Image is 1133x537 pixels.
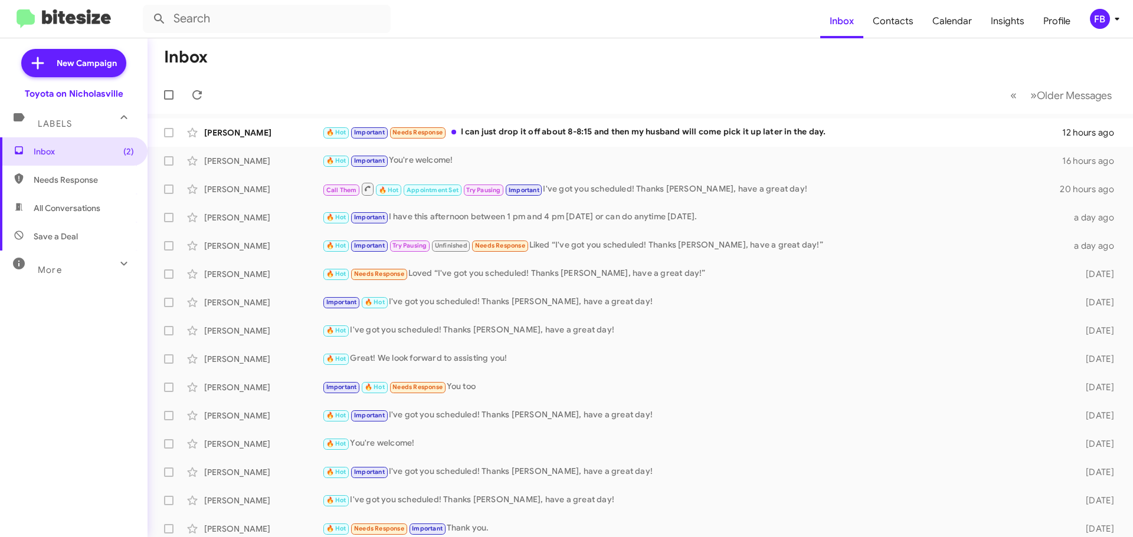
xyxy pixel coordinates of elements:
div: [PERSON_NAME] [204,155,322,167]
span: New Campaign [57,57,117,69]
nav: Page navigation example [1004,83,1119,107]
button: Next [1023,83,1119,107]
div: 12 hours ago [1062,127,1124,139]
a: Contacts [863,4,923,38]
div: a day ago [1067,240,1124,252]
div: You're welcome! [322,437,1067,450]
span: Needs Response [34,174,134,186]
span: Call Them [326,186,357,194]
div: You're welcome! [322,154,1062,167]
div: [DATE] [1067,353,1124,365]
span: Important [412,525,443,532]
span: Needs Response [354,525,404,532]
span: Important [354,157,385,164]
span: Important [326,383,357,391]
span: » [1030,88,1037,103]
div: Great! We look forward to assisting you! [322,352,1067,365]
span: (2) [123,146,134,157]
div: [DATE] [1067,296,1124,308]
span: Important [354,242,385,249]
span: Save a Deal [34,230,78,242]
div: [DATE] [1067,523,1124,535]
div: [PERSON_NAME] [204,240,322,252]
div: [PERSON_NAME] [204,523,322,535]
div: I've got you scheduled! Thanks [PERSON_NAME], have a great day! [322,182,1060,196]
div: Thank you. [322,522,1067,535]
span: Needs Response [392,129,443,136]
div: [PERSON_NAME] [204,296,322,308]
span: 🔥 Hot [326,355,346,363]
span: 🔥 Hot [326,440,346,447]
span: Needs Response [475,242,525,249]
a: Inbox [820,4,863,38]
span: Try Pausing [466,186,500,194]
div: [DATE] [1067,466,1124,478]
button: Previous [1003,83,1024,107]
div: I have this afternoon between 1 pm and 4 pm [DATE] or can do anytime [DATE]. [322,210,1067,224]
div: I've got you scheduled! Thanks [PERSON_NAME], have a great day! [322,324,1067,337]
h1: Inbox [164,48,208,67]
input: Search [143,5,391,33]
span: 🔥 Hot [326,525,346,532]
div: a day ago [1067,212,1124,223]
div: [PERSON_NAME] [204,268,322,280]
span: 🔥 Hot [365,298,385,306]
div: [PERSON_NAME] [204,183,322,195]
span: 🔥 Hot [326,129,346,136]
div: [PERSON_NAME] [204,127,322,139]
div: [PERSON_NAME] [204,495,322,506]
span: Important [354,129,385,136]
div: [DATE] [1067,268,1124,280]
span: 🔥 Hot [326,242,346,249]
span: Important [509,186,539,194]
div: I can just drop it off about 8-8:15 and then my husband will come pick it up later in the day. [322,126,1062,139]
div: [DATE] [1067,495,1124,506]
div: [DATE] [1067,325,1124,337]
div: [DATE] [1067,410,1124,421]
div: You too [322,380,1067,394]
div: I've got you scheduled! Thanks [PERSON_NAME], have a great day! [322,295,1067,309]
span: 🔥 Hot [326,270,346,278]
span: Try Pausing [392,242,427,249]
div: I've got you scheduled! Thanks [PERSON_NAME], have a great day! [322,493,1067,507]
a: Insights [981,4,1034,38]
span: 🔥 Hot [326,411,346,419]
div: [DATE] [1067,381,1124,393]
span: Unfinished [435,242,467,249]
a: Calendar [923,4,981,38]
div: [PERSON_NAME] [204,353,322,365]
span: Labels [38,118,72,129]
span: Inbox [34,146,134,157]
span: 🔥 Hot [365,383,385,391]
span: 🔥 Hot [326,468,346,476]
div: 16 hours ago [1062,155,1124,167]
span: 🔥 Hot [379,186,399,194]
div: [PERSON_NAME] [204,212,322,223]
a: Profile [1034,4,1080,38]
span: 🔥 Hot [326,327,346,334]
span: Appointment Set [407,186,459,194]
div: [DATE] [1067,438,1124,450]
span: 🔥 Hot [326,496,346,504]
span: Important [354,468,385,476]
span: 🔥 Hot [326,157,346,164]
span: More [38,265,62,275]
div: [PERSON_NAME] [204,466,322,478]
div: 20 hours ago [1060,183,1124,195]
span: All Conversations [34,202,100,214]
span: Important [354,411,385,419]
div: I've got you scheduled! Thanks [PERSON_NAME], have a great day! [322,465,1067,479]
span: 🔥 Hot [326,213,346,221]
div: Liked “I've got you scheduled! Thanks [PERSON_NAME], have a great day!” [322,239,1067,252]
span: Important [326,298,357,306]
div: [PERSON_NAME] [204,438,322,450]
div: FB [1090,9,1110,29]
span: Important [354,213,385,221]
span: « [1010,88,1017,103]
span: Needs Response [392,383,443,391]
